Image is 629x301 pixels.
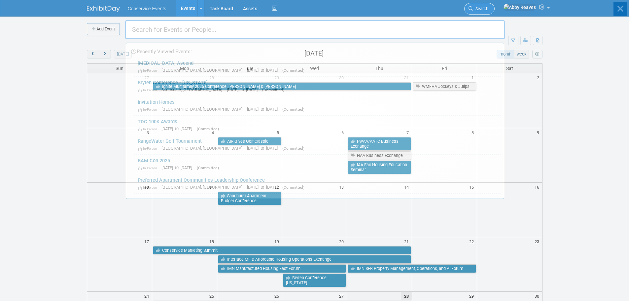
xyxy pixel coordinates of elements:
[247,68,281,73] span: [DATE] to [DATE]
[282,107,304,112] span: (Committed)
[134,116,501,135] a: TDC 100K Awards In-Person [DATE] to [DATE] (Committed)
[134,96,501,115] a: Invitation Homes In-Person [GEOGRAPHIC_DATA], [GEOGRAPHIC_DATA] [DATE] to [DATE] (Committed)
[138,127,160,131] span: In-Person
[161,165,195,170] span: [DATE] to [DATE]
[247,146,281,151] span: [DATE] to [DATE]
[134,135,501,154] a: RangeWater Golf Tournament In-Person [GEOGRAPHIC_DATA], [GEOGRAPHIC_DATA] [DATE] to [DATE] (Commi...
[134,155,501,174] a: BAM Con 2025 In-Person [DATE] to [DATE] (Committed)
[197,166,219,170] span: (Committed)
[138,146,160,151] span: In-Person
[161,146,246,151] span: [GEOGRAPHIC_DATA], [GEOGRAPHIC_DATA]
[138,68,160,73] span: In-Person
[197,127,219,131] span: (Committed)
[161,185,246,190] span: [GEOGRAPHIC_DATA], [GEOGRAPHIC_DATA]
[125,20,505,39] input: Search for Events or People...
[282,185,304,190] span: (Committed)
[138,107,160,112] span: In-Person
[247,185,281,190] span: [DATE] to [DATE]
[129,43,501,57] div: Recently Viewed Events:
[227,87,261,92] span: [DATE] to [DATE]
[138,166,160,170] span: In-Person
[138,88,160,92] span: In-Person
[161,87,226,92] span: Scottsdale, [GEOGRAPHIC_DATA]
[262,88,284,92] span: (Committed)
[134,77,501,96] a: Bryten Conference - [US_STATE] In-Person Scottsdale, [GEOGRAPHIC_DATA] [DATE] to [DATE] (Committed)
[282,68,304,73] span: (Committed)
[161,126,195,131] span: [DATE] to [DATE]
[247,107,281,112] span: [DATE] to [DATE]
[282,146,304,151] span: (Committed)
[134,174,501,193] a: Preferred Apartment Communities Leadership Conference In-Person [GEOGRAPHIC_DATA], [GEOGRAPHIC_DA...
[161,107,246,112] span: [GEOGRAPHIC_DATA], [GEOGRAPHIC_DATA]
[161,68,246,73] span: [GEOGRAPHIC_DATA], [GEOGRAPHIC_DATA]
[138,185,160,190] span: In-Person
[134,57,501,76] a: [MEDICAL_DATA] Ascend In-Person [GEOGRAPHIC_DATA], [GEOGRAPHIC_DATA] [DATE] to [DATE] (Committed)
